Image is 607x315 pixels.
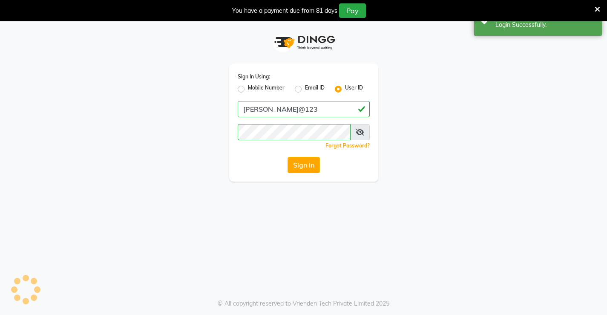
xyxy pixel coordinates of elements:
[339,3,366,18] button: Pay
[288,157,320,173] button: Sign In
[238,124,351,140] input: Username
[238,101,370,117] input: Username
[325,142,370,149] a: Forgot Password?
[270,30,338,55] img: logo1.svg
[345,84,363,94] label: User ID
[232,6,337,15] div: You have a payment due from 81 days
[238,73,270,81] label: Sign In Using:
[495,20,595,29] div: Login Successfully.
[248,84,285,94] label: Mobile Number
[305,84,325,94] label: Email ID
